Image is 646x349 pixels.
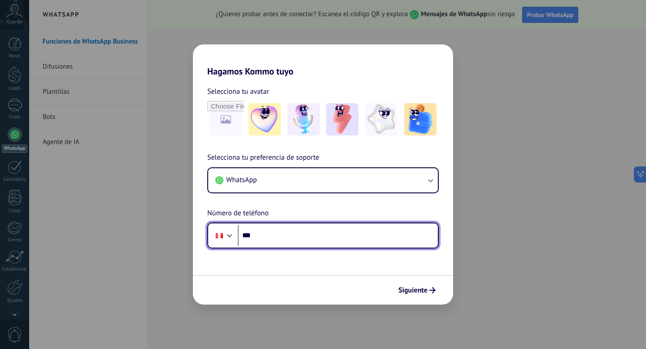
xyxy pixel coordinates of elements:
[226,175,257,184] span: WhatsApp
[208,168,438,192] button: WhatsApp
[394,283,440,298] button: Siguiente
[211,226,228,245] div: Peru: + 51
[365,103,397,135] img: -4.jpeg
[249,103,281,135] img: -1.jpeg
[207,86,269,97] span: Selecciona tu avatar
[207,152,319,164] span: Selecciona tu preferencia de soporte
[288,103,320,135] img: -2.jpeg
[326,103,358,135] img: -3.jpeg
[207,208,269,219] span: Número de teléfono
[404,103,436,135] img: -5.jpeg
[193,44,453,77] h2: Hagamos Kommo tuyo
[398,287,428,293] span: Siguiente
